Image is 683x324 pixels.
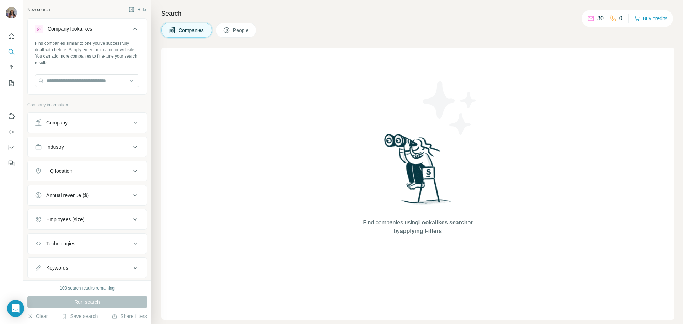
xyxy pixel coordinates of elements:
div: Industry [46,143,64,150]
div: New search [27,6,50,13]
img: Surfe Illustration - Stars [418,76,482,140]
button: Industry [28,138,147,155]
button: Buy credits [634,14,667,23]
button: My lists [6,77,17,90]
span: Companies [179,27,205,34]
button: Dashboard [6,141,17,154]
div: HQ location [46,168,72,175]
div: Open Intercom Messenger [7,300,24,317]
div: Annual revenue ($) [46,192,89,199]
button: Use Surfe on LinkedIn [6,110,17,123]
button: Employees (size) [28,211,147,228]
div: Technologies [46,240,75,247]
button: Search [6,46,17,58]
button: Feedback [6,157,17,170]
p: 0 [619,14,623,23]
button: Share filters [112,313,147,320]
button: Enrich CSV [6,61,17,74]
div: Keywords [46,264,68,271]
button: Use Surfe API [6,126,17,138]
p: 30 [597,14,604,23]
div: Company [46,119,68,126]
button: Hide [124,4,151,15]
button: HQ location [28,163,147,180]
img: Avatar [6,7,17,18]
span: Lookalikes search [418,219,468,225]
div: 100 search results remaining [60,285,115,291]
img: Surfe Illustration - Woman searching with binoculars [381,132,455,211]
span: applying Filters [400,228,442,234]
button: Company [28,114,147,131]
div: Company lookalikes [48,25,92,32]
div: Employees (size) [46,216,84,223]
span: Find companies using or by [361,218,475,235]
div: Find companies similar to one you've successfully dealt with before. Simply enter their name or w... [35,40,139,66]
button: Technologies [28,235,147,252]
p: Company information [27,102,147,108]
button: Company lookalikes [28,20,147,40]
h4: Search [161,9,674,18]
button: Keywords [28,259,147,276]
button: Save search [62,313,98,320]
span: People [233,27,249,34]
button: Annual revenue ($) [28,187,147,204]
button: Quick start [6,30,17,43]
button: Clear [27,313,48,320]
